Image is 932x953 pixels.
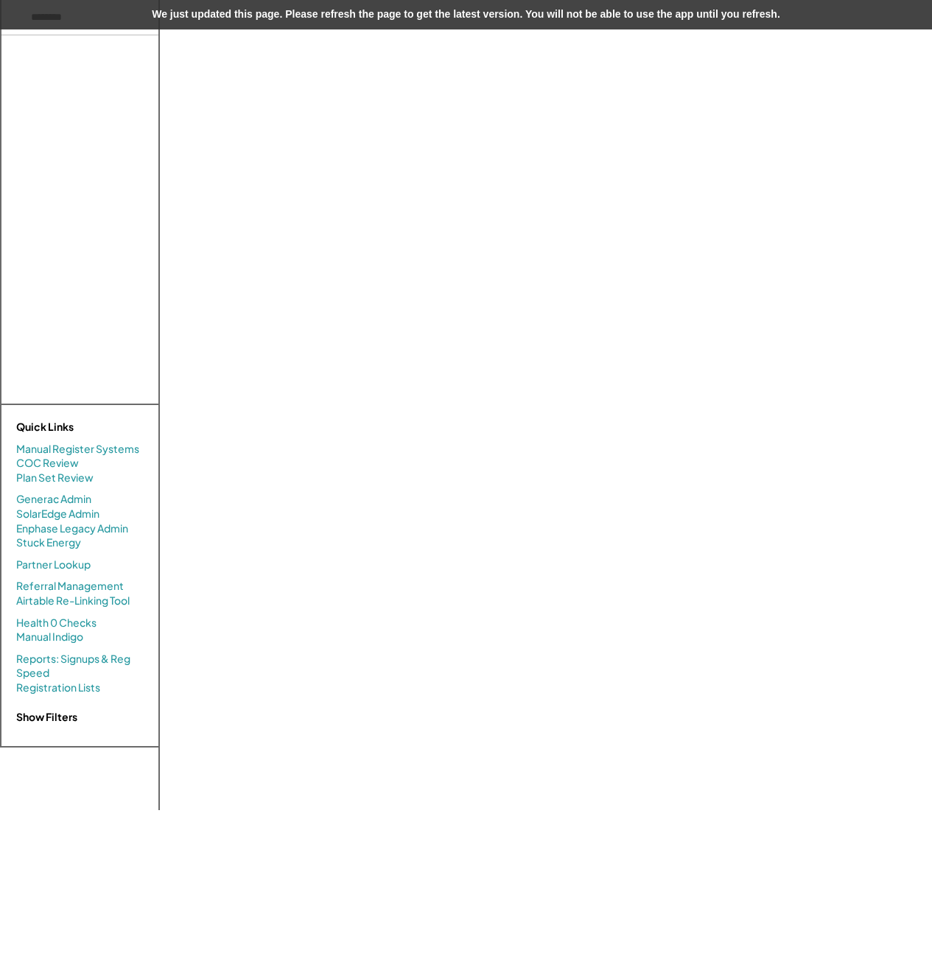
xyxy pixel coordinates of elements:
a: Generac Admin [16,492,91,507]
a: Airtable Re-Linking Tool [16,594,130,608]
a: Plan Set Review [16,471,94,485]
a: Manual Indigo [16,630,83,644]
a: Partner Lookup [16,558,91,572]
a: Registration Lists [16,681,100,695]
a: SolarEdge Admin [16,507,99,521]
a: Reports: Signups & Reg Speed [16,652,144,681]
a: Enphase Legacy Admin [16,521,128,536]
a: Manual Register Systems [16,442,139,457]
a: Health 0 Checks [16,616,97,630]
a: Stuck Energy [16,535,81,550]
div: Quick Links [16,420,164,435]
a: Referral Management [16,579,124,594]
a: COC Review [16,456,79,471]
strong: Show Filters [16,710,77,723]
